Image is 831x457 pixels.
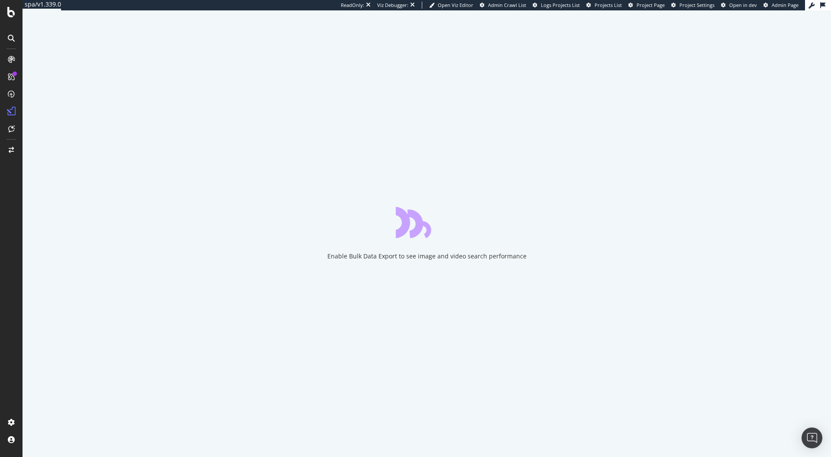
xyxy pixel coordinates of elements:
[721,2,757,9] a: Open in dev
[341,2,364,9] div: ReadOnly:
[729,2,757,8] span: Open in dev
[679,2,715,8] span: Project Settings
[671,2,715,9] a: Project Settings
[637,2,665,8] span: Project Page
[763,2,799,9] a: Admin Page
[488,2,526,8] span: Admin Crawl List
[586,2,622,9] a: Projects List
[595,2,622,8] span: Projects List
[438,2,473,8] span: Open Viz Editor
[802,428,822,448] div: Open Intercom Messenger
[541,2,580,8] span: Logs Projects List
[628,2,665,9] a: Project Page
[480,2,526,9] a: Admin Crawl List
[533,2,580,9] a: Logs Projects List
[327,252,527,261] div: Enable Bulk Data Export to see image and video search performance
[377,2,408,9] div: Viz Debugger:
[396,207,458,238] div: animation
[429,2,473,9] a: Open Viz Editor
[772,2,799,8] span: Admin Page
